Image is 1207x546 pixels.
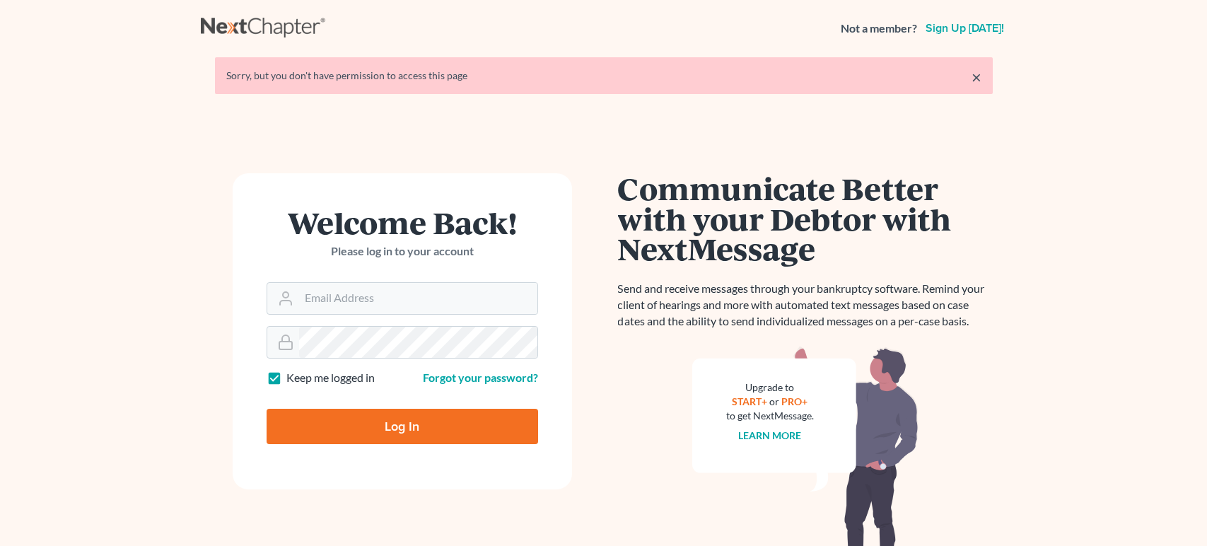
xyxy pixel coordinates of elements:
h1: Communicate Better with your Debtor with NextMessage [618,173,993,264]
div: Upgrade to [726,381,814,395]
a: Forgot your password? [423,371,538,384]
div: to get NextMessage. [726,409,814,423]
a: Learn more [738,429,801,441]
input: Log In [267,409,538,444]
a: START+ [732,395,767,407]
a: × [972,69,981,86]
a: PRO+ [781,395,807,407]
div: Sorry, but you don't have permission to access this page [226,69,981,83]
strong: Not a member? [841,21,917,37]
p: Please log in to your account [267,243,538,260]
span: or [769,395,779,407]
p: Send and receive messages through your bankruptcy software. Remind your client of hearings and mo... [618,281,993,330]
a: Sign up [DATE]! [923,23,1007,34]
label: Keep me logged in [286,370,375,386]
h1: Welcome Back! [267,207,538,238]
input: Email Address [299,283,537,314]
